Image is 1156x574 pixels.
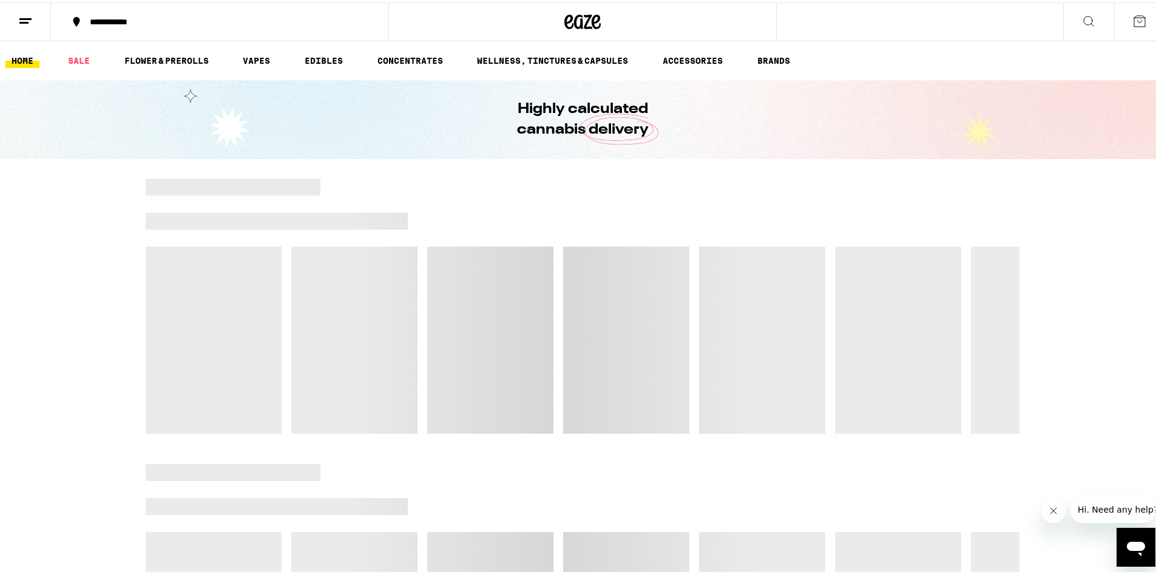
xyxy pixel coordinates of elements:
a: CONCENTRATES [371,51,449,66]
a: FLOWER & PREROLLS [118,51,215,66]
iframe: Close message [1041,496,1066,521]
span: Hi. Need any help? [7,9,87,18]
a: HOME [5,51,39,66]
a: BRANDS [751,51,796,66]
h1: Highly calculated cannabis delivery [482,97,683,138]
iframe: Button to launch messaging window [1117,525,1155,564]
iframe: Message from company [1070,494,1155,521]
a: WELLNESS, TINCTURES & CAPSULES [471,51,634,66]
a: SALE [62,51,96,66]
a: EDIBLES [299,51,349,66]
a: VAPES [237,51,276,66]
a: ACCESSORIES [657,51,729,66]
